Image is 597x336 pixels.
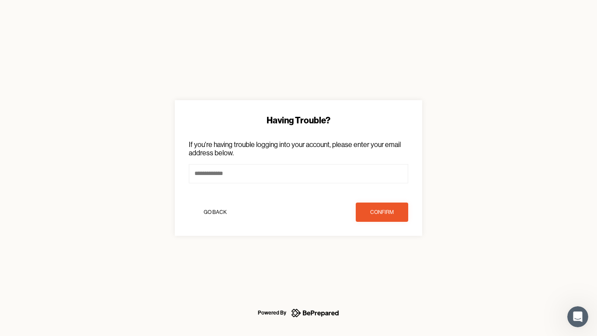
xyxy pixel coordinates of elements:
div: confirm [370,208,394,217]
iframe: Intercom live chat [567,306,588,327]
button: Go Back [189,203,241,222]
div: Go Back [204,208,227,217]
p: If you're having trouble logging into your account, please enter your email address below. [189,140,408,157]
button: confirm [356,203,408,222]
div: Powered By [258,308,286,318]
div: Having Trouble? [189,114,408,126]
